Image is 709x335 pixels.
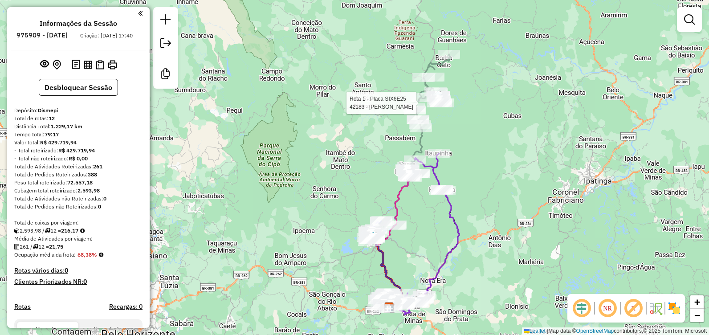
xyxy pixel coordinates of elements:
span: Exibir rótulo [623,298,644,319]
div: Média de Atividades por viagem: [14,235,143,243]
a: Zoom in [690,295,704,309]
div: Cubagem total roteirizado: [14,187,143,195]
a: OpenStreetMap [576,328,614,334]
a: Leaflet [524,328,546,334]
i: Total de rotas [45,228,50,233]
div: - Total não roteirizado: [14,155,143,163]
img: Exibir/Ocultar setores [667,301,681,315]
div: Total de Atividades não Roteirizadas: [14,195,143,203]
img: Ferros [432,91,444,102]
em: Média calculada utilizando a maior ocupação (%Peso ou %Cubagem) de cada rota da sessão. Rotas cro... [99,252,103,257]
i: Total de Atividades [14,244,20,249]
i: Cubagem total roteirizado [14,228,20,233]
div: Total de rotas: [14,114,143,123]
button: Desbloquear Sessão [39,79,118,96]
h4: Clientes Priorizados NR: [14,278,143,286]
button: Imprimir Rotas [106,58,119,71]
button: Visualizar Romaneio [94,58,106,71]
div: Criação: [DATE] 17:40 [77,32,136,40]
a: Zoom out [690,309,704,322]
div: Total de caixas por viagem: [14,219,143,227]
h4: Rotas vários dias: [14,267,143,274]
div: - Total roteirizado: [14,147,143,155]
div: Tempo total: [14,131,143,139]
strong: 12 [49,115,55,122]
a: Nova sessão e pesquisa [157,11,175,31]
strong: R$ 429.719,94 [40,139,77,146]
i: Total de rotas [33,244,38,249]
a: Rotas [14,303,31,310]
strong: 0 [83,278,87,286]
strong: R$ 429.719,94 [58,147,95,154]
div: Distância Total: [14,123,143,131]
i: Meta Caixas/viagem: 1,00 Diferença: 215,17 [80,228,85,233]
span: Ocultar NR [597,298,618,319]
strong: 0 [65,266,68,274]
img: Bela Vista de Minas [408,296,420,307]
img: Itabira [367,231,379,243]
button: Exibir sessão original [38,57,51,72]
strong: 1.229,17 km [51,123,82,130]
span: | [547,328,548,334]
span: + [694,296,700,307]
strong: 0 [103,195,106,202]
div: 261 / 12 = [14,243,143,251]
strong: R$ 0,00 [69,155,88,162]
div: Peso total roteirizado: [14,179,143,187]
div: 2.593,98 / 12 = [14,227,143,235]
button: Visualizar relatório de Roteirização [82,58,94,70]
strong: Dismepi [38,107,58,114]
strong: 68,38% [77,251,97,258]
div: Total de Atividades Roteirizadas: [14,163,143,171]
div: Total de Pedidos não Roteirizados: [14,203,143,211]
strong: 388 [88,171,97,178]
h4: Informações da Sessão [40,19,117,28]
button: Logs desbloquear sessão [70,58,82,72]
div: Map data © contributors,© 2025 TomTom, Microsoft [522,327,709,335]
img: Fluxo de ruas [648,301,663,315]
strong: 79:17 [45,131,59,138]
div: Depósito: [14,106,143,114]
span: Ocupação média da frota: [14,251,76,258]
strong: 0 [98,203,101,210]
strong: 216,17 [61,227,78,234]
strong: 2.593,98 [77,187,100,194]
button: Centralizar mapa no depósito ou ponto de apoio [51,58,63,72]
a: Criar modelo [157,65,175,85]
strong: 72.557,18 [67,179,93,186]
span: − [694,310,700,321]
a: Exportar sessão [157,34,175,54]
div: Valor total: [14,139,143,147]
h4: Recargas: 0 [109,303,143,310]
a: Exibir filtros [680,11,698,29]
span: Ocultar deslocamento [571,298,592,319]
strong: 261 [93,163,102,170]
img: Dismepi [383,302,395,314]
div: Total de Pedidos Roteirizados: [14,171,143,179]
a: Clique aqui para minimizar o painel [138,8,143,18]
strong: 21,75 [49,243,63,250]
h6: 975909 - [DATE] [16,31,68,39]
